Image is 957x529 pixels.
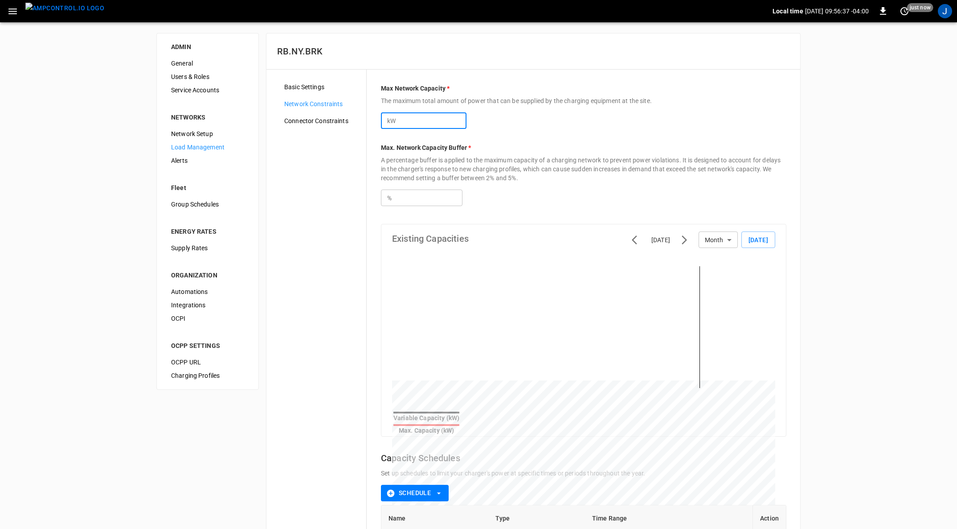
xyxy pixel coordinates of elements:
p: kW [387,116,396,125]
span: General [171,59,244,68]
p: The maximum total amount of power that can be supplied by the charging equipment at the site. [381,96,786,105]
div: Fleet [171,183,244,192]
span: Supply Rates [171,244,244,253]
div: Alerts [164,154,251,167]
span: Load Management [171,143,244,152]
div: Basic Settings [277,80,366,94]
div: Charging Profiles [164,369,251,382]
p: [DATE] 09:56:37 -04:00 [805,7,869,16]
div: General [164,57,251,70]
div: Load Management [164,141,251,154]
h6: Existing Capacities [392,231,469,246]
span: Users & Roles [171,72,244,82]
h6: RB.NY.BRK [277,44,789,58]
div: Automations [164,285,251,298]
div: Connector Constraints [277,114,366,128]
div: Service Accounts [164,83,251,97]
div: NETWORKS [171,113,244,122]
span: OCPI [171,314,244,323]
p: Local time [773,7,803,16]
div: profile-icon [938,4,952,18]
button: [DATE] [741,231,775,248]
div: Users & Roles [164,70,251,83]
span: Charging Profiles [171,371,244,380]
div: Network Setup [164,127,251,141]
div: [DATE] [651,236,670,244]
p: Max Network Capacity [381,84,786,93]
span: Automations [171,287,244,297]
div: Month [699,231,738,248]
p: A percentage buffer is applied to the maximum capacity of a charging network to prevent power vio... [381,156,786,182]
h6: Capacity Schedules [381,451,786,465]
div: Supply Rates [164,241,251,255]
span: OCPP URL [171,358,244,367]
div: ADMIN [171,42,244,51]
span: just now [907,3,933,12]
p: Max. Network Capacity Buffer [381,143,786,152]
span: Network Setup [171,129,244,139]
span: Group Schedules [171,200,244,209]
div: OCPI [164,312,251,325]
div: OCPP SETTINGS [171,341,244,350]
button: set refresh interval [897,4,912,18]
span: Alerts [171,156,244,165]
span: Basic Settings [284,83,359,92]
div: ORGANIZATION [171,271,244,280]
button: Schedule [381,485,449,501]
span: Service Accounts [171,86,244,95]
span: Integrations [171,301,244,310]
span: Connector Constraints [284,116,359,126]
p: % [387,194,392,203]
div: ENERGY RATES [171,227,244,236]
div: Integrations [164,298,251,312]
div: Network Constraints [277,97,366,111]
span: Network Constraints [284,99,359,109]
img: ampcontrol.io logo [25,3,104,14]
div: Group Schedules [164,198,251,211]
div: OCPP URL [164,355,251,369]
p: Set up schedules to limit your charger's power at specific times or periods throughout the year. [381,469,786,478]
